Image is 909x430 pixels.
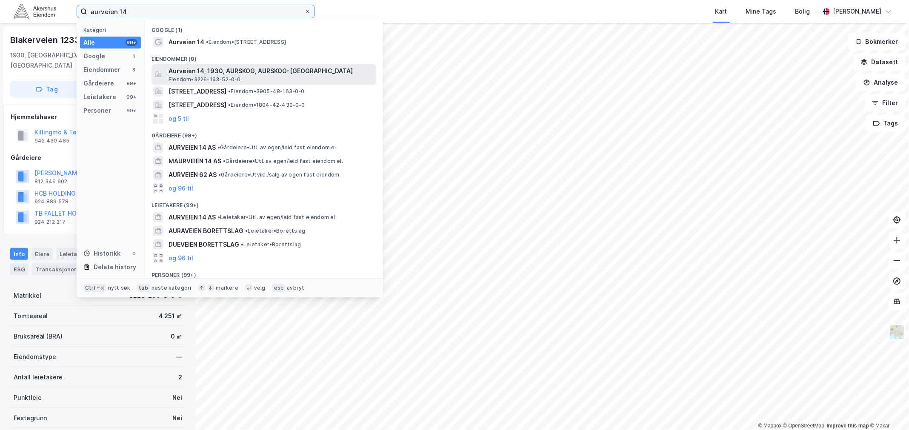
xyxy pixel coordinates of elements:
[14,372,63,382] div: Antall leietakere
[169,156,221,166] span: MAURVEIEN 14 AS
[151,285,192,291] div: neste kategori
[223,158,343,165] span: Gårdeiere • Utl. av egen/leid fast eiendom el.
[126,107,137,114] div: 99+
[854,54,906,71] button: Datasett
[217,214,220,220] span: •
[10,81,83,98] button: Tag
[126,80,137,87] div: 99+
[746,6,777,17] div: Mine Tags
[10,263,29,275] div: ESG
[172,413,182,423] div: Nei
[14,4,56,19] img: akershus-eiendom-logo.9091f326c980b4bce74ccdd9f866810c.svg
[34,137,69,144] div: 942 430 485
[218,171,340,178] span: Gårdeiere • Utvikl./salg av egen fast eiendom
[217,144,337,151] span: Gårdeiere • Utl. av egen/leid fast eiendom el.
[145,195,383,211] div: Leietakere (99+)
[795,6,810,17] div: Bolig
[783,423,825,429] a: OpenStreetMap
[254,285,266,291] div: velg
[11,153,185,163] div: Gårdeiere
[866,389,909,430] iframe: Chat Widget
[83,65,120,75] div: Eiendommer
[14,331,63,342] div: Bruksareal (BRA)
[889,324,905,340] img: Z
[32,263,90,275] div: Transaksjoner
[137,284,150,292] div: tab
[241,241,301,248] span: Leietaker • Borettslag
[228,88,231,94] span: •
[56,248,103,260] div: Leietakere
[228,102,305,108] span: Eiendom • 1804-42-430-0-0
[216,285,238,291] div: markere
[169,86,226,97] span: [STREET_ADDRESS]
[126,94,137,100] div: 99+
[34,178,67,185] div: 812 349 902
[83,27,141,33] div: Kategori
[866,115,906,132] button: Tags
[228,88,305,95] span: Eiendom • 3905-48-163-0-0
[83,284,106,292] div: Ctrl + k
[10,33,82,47] div: Blakerveien 1233
[34,198,69,205] div: 924 889 578
[169,76,241,83] span: Eiendom • 3226-193-52-0-0
[131,53,137,60] div: 1
[833,6,882,17] div: [PERSON_NAME]
[131,250,137,257] div: 0
[14,393,42,403] div: Punktleie
[171,331,182,342] div: 0 ㎡
[10,50,128,71] div: 1930, [GEOGRAPHIC_DATA], [GEOGRAPHIC_DATA]
[34,219,66,225] div: 924 212 217
[83,105,111,116] div: Personer
[206,39,286,46] span: Eiendom • [STREET_ADDRESS]
[176,352,182,362] div: —
[14,413,47,423] div: Festegrunn
[848,33,906,50] button: Bokmerker
[83,51,105,61] div: Google
[159,311,182,321] div: 4 251 ㎡
[169,253,193,263] button: og 96 til
[169,212,216,222] span: AURVEIEN 14 AS
[169,183,193,194] button: og 96 til
[169,66,373,76] span: Aurveien 14, 1930, AURSKOG, AURSKOG-[GEOGRAPHIC_DATA]
[83,92,116,102] div: Leietakere
[169,239,239,250] span: DUEVEIEN BORETTSLAG
[169,100,226,110] span: [STREET_ADDRESS]
[241,241,243,248] span: •
[108,285,131,291] div: nytt søk
[83,37,95,48] div: Alle
[145,20,383,35] div: Google (1)
[715,6,727,17] div: Kart
[856,74,906,91] button: Analyse
[169,114,189,124] button: og 5 til
[218,171,221,178] span: •
[83,248,120,259] div: Historikk
[245,228,248,234] span: •
[145,265,383,280] div: Personer (99+)
[172,393,182,403] div: Nei
[287,285,304,291] div: avbryt
[758,423,782,429] a: Mapbox
[223,158,226,164] span: •
[169,37,204,47] span: Aurveien 14
[14,290,41,301] div: Matrikkel
[217,144,220,151] span: •
[11,112,185,122] div: Hjemmelshaver
[217,214,337,221] span: Leietaker • Utl. av egen/leid fast eiendom el.
[10,248,28,260] div: Info
[866,389,909,430] div: Kontrollprogram for chat
[827,423,869,429] a: Improve this map
[31,248,53,260] div: Eiere
[126,39,137,46] div: 99+
[83,78,114,88] div: Gårdeiere
[206,39,209,45] span: •
[14,352,56,362] div: Eiendomstype
[228,102,231,108] span: •
[272,284,286,292] div: esc
[145,49,383,64] div: Eiendommer (8)
[245,228,305,234] span: Leietaker • Borettslag
[145,125,383,141] div: Gårdeiere (99+)
[94,262,136,272] div: Delete history
[14,311,48,321] div: Tomteareal
[865,94,906,111] button: Filter
[131,66,137,73] div: 8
